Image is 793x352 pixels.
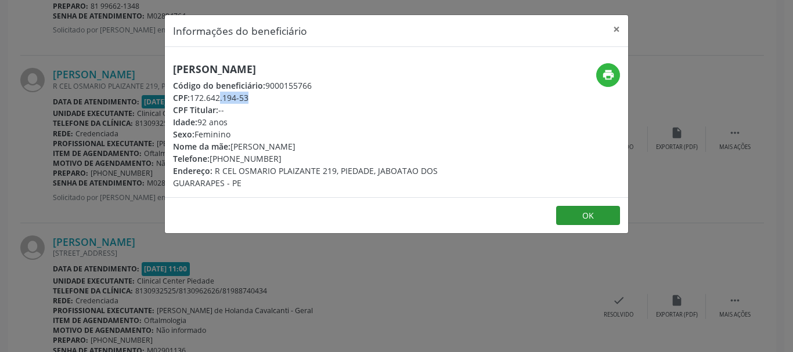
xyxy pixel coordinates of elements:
i: print [602,68,615,81]
div: 92 anos [173,116,466,128]
span: CPF Titular: [173,104,218,115]
h5: [PERSON_NAME] [173,63,466,75]
span: Telefone: [173,153,210,164]
span: R CEL OSMARIO PLAIZANTE 219, PIEDADE, JABOATAO DOS GUARARAPES - PE [173,165,438,188]
h5: Informações do beneficiário [173,23,307,38]
span: Sexo: [173,129,194,140]
span: Nome da mãe: [173,141,230,152]
span: CPF: [173,92,190,103]
div: Feminino [173,128,466,140]
div: 9000155766 [173,79,466,92]
span: Código do beneficiário: [173,80,265,91]
div: -- [173,104,466,116]
span: Endereço: [173,165,212,176]
div: 172.642.194-53 [173,92,466,104]
div: [PERSON_NAME] [173,140,466,153]
div: [PHONE_NUMBER] [173,153,466,165]
button: OK [556,206,620,226]
span: Idade: [173,117,197,128]
button: Close [605,15,628,43]
button: print [596,63,620,87]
